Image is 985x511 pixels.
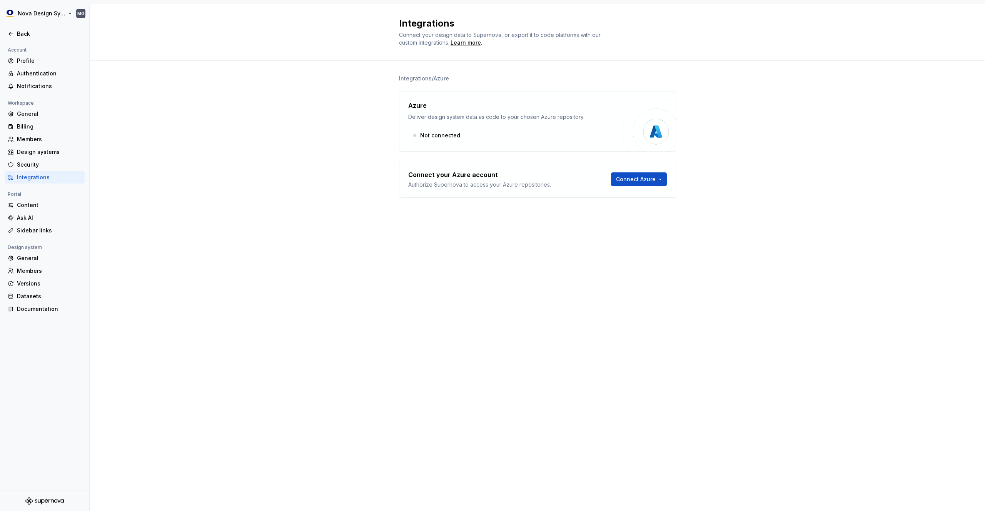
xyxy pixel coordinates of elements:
[5,190,24,199] div: Portal
[399,75,432,82] a: Integrations
[5,146,85,158] a: Design systems
[17,82,82,90] div: Notifications
[5,67,85,80] a: Authentication
[25,497,64,505] svg: Supernova Logo
[17,174,82,181] div: Integrations
[5,212,85,224] a: Ask AI
[17,305,82,313] div: Documentation
[399,32,602,46] span: Connect your design data to Supernova, or export it to code platforms with our custom integrations.
[17,280,82,287] div: Versions
[611,172,667,186] button: Connect Azure
[5,265,85,277] a: Members
[17,123,82,130] div: Billing
[5,290,85,302] a: Datasets
[17,227,82,234] div: Sidebar links
[17,201,82,209] div: Content
[5,28,85,40] a: Back
[5,55,85,67] a: Profile
[616,175,656,183] span: Connect Azure
[17,135,82,143] div: Members
[449,40,482,46] span: .
[5,9,15,18] img: 913bd7b2-a929-4ec6-8b51-b8e1675eadd7.png
[5,171,85,184] a: Integrations
[5,120,85,133] a: Billing
[17,110,82,118] div: General
[17,161,82,169] div: Security
[17,57,82,65] div: Profile
[17,292,82,300] div: Datasets
[5,45,30,55] div: Account
[5,133,85,145] a: Members
[18,10,67,17] div: Nova Design System
[77,10,84,17] div: MO
[5,159,85,171] a: Security
[5,252,85,264] a: General
[5,303,85,315] a: Documentation
[17,254,82,262] div: General
[451,39,481,47] a: Learn more
[399,17,667,30] h2: Integrations
[434,75,449,82] li: Azure
[17,70,82,77] div: Authentication
[408,181,551,189] div: Authorize Supernova to access your Azure repositories.
[5,243,45,252] div: Design system
[408,113,622,121] div: Deliver design system data as code to your chosen Azure repository.
[5,277,85,290] a: Versions
[17,214,82,222] div: Ask AI
[17,267,82,275] div: Members
[17,148,82,156] div: Design systems
[5,224,85,237] a: Sidebar links
[5,108,85,120] a: General
[17,30,82,38] div: Back
[5,199,85,211] a: Content
[5,80,85,92] a: Notifications
[432,75,434,82] li: /
[2,5,88,22] button: Nova Design SystemMO
[408,101,427,110] h4: Azure
[5,99,37,108] div: Workspace
[408,170,498,179] h4: Connect your Azure account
